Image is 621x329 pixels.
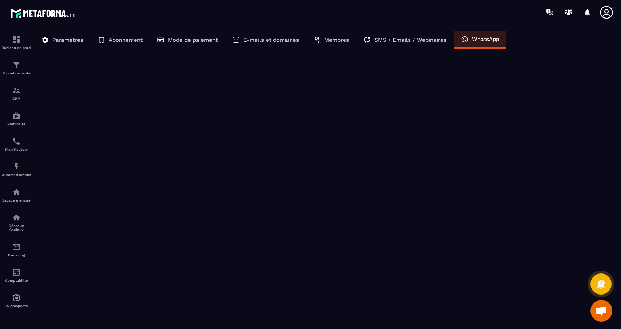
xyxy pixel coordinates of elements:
[2,279,31,283] p: Comptabilité
[2,55,31,81] a: formationformationTunnel de vente
[2,224,31,232] p: Réseaux Sociaux
[12,162,21,171] img: automations
[2,106,31,131] a: automationsautomationsWebinaire
[472,36,499,42] p: WhatsApp
[12,243,21,251] img: email
[2,198,31,202] p: Espace membre
[12,61,21,69] img: formation
[2,237,31,263] a: emailemailE-mailing
[34,24,614,49] div: >
[12,86,21,95] img: formation
[12,268,21,277] img: accountant
[324,37,349,43] p: Membres
[590,300,612,322] a: Ouvrir le chat
[12,213,21,222] img: social-network
[2,147,31,151] p: Planificateur
[12,188,21,196] img: automations
[2,46,31,50] p: Tableau de bord
[52,37,83,43] p: Paramètres
[109,37,143,43] p: Abonnement
[2,208,31,237] a: social-networksocial-networkRéseaux Sociaux
[12,111,21,120] img: automations
[12,137,21,146] img: scheduler
[2,71,31,75] p: Tunnel de vente
[2,173,31,177] p: Automatisations
[12,35,21,44] img: formation
[2,122,31,126] p: Webinaire
[374,37,446,43] p: SMS / Emails / Webinaires
[2,157,31,182] a: automationsautomationsAutomatisations
[2,253,31,257] p: E-mailing
[2,182,31,208] a: automationsautomationsEspace membre
[2,304,31,308] p: IA prospects
[12,293,21,302] img: automations
[2,97,31,101] p: CRM
[2,131,31,157] a: schedulerschedulerPlanificateur
[168,37,218,43] p: Mode de paiement
[2,30,31,55] a: formationformationTableau de bord
[2,81,31,106] a: formationformationCRM
[10,7,76,20] img: logo
[243,37,299,43] p: E-mails et domaines
[2,263,31,288] a: accountantaccountantComptabilité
